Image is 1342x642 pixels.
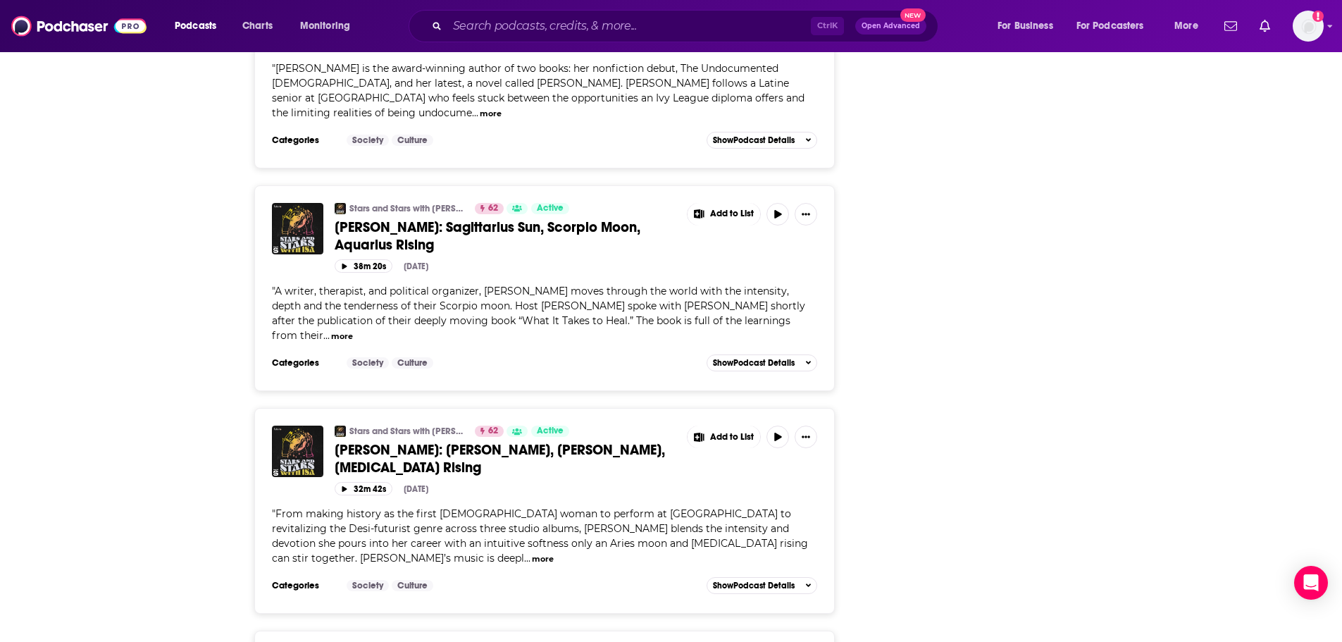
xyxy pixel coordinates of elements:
a: Culture [392,357,433,369]
span: [PERSON_NAME] is the award-winning author of two books: her nonfiction debut, The Undocumented [D... [272,62,804,119]
a: Society [347,580,389,591]
button: more [532,553,554,565]
span: For Podcasters [1076,16,1144,36]
button: ShowPodcast Details [707,354,818,371]
button: Show More Button [795,203,817,226]
img: Prentis Hemphill: Sagittarius Sun, Scorpio Moon, Aquarius Rising [272,203,323,254]
div: Open Intercom Messenger [1294,566,1328,600]
svg: Add a profile image [1312,11,1324,22]
span: Logged in as ereardon [1293,11,1324,42]
span: Podcasts [175,16,216,36]
button: open menu [1067,15,1164,37]
img: Stars and Stars with Isa [335,203,346,214]
button: 32m 42s [335,482,392,495]
a: [PERSON_NAME]: Sagittarius Sun, Scorpio Moon, Aquarius Rising [335,218,677,254]
span: 62 [488,424,498,438]
span: Show Podcast Details [713,358,795,368]
span: Active [537,202,564,216]
div: [DATE] [404,261,428,271]
span: Ctrl K [811,17,844,35]
span: " [272,285,805,342]
span: [PERSON_NAME]: Sagittarius Sun, Scorpio Moon, Aquarius Rising [335,218,640,254]
span: For Business [998,16,1053,36]
span: Active [537,424,564,438]
img: Stars and Stars with Isa [335,426,346,437]
button: 38m 20s [335,259,392,273]
a: [PERSON_NAME]: [PERSON_NAME], [PERSON_NAME], [MEDICAL_DATA] Rising [335,441,677,476]
button: open menu [165,15,235,37]
span: Charts [242,16,273,36]
button: open menu [290,15,368,37]
span: A writer, therapist, and political organizer, [PERSON_NAME] moves through the world with the inte... [272,285,805,342]
span: " [272,62,804,119]
div: Search podcasts, credits, & more... [422,10,952,42]
span: Monitoring [300,16,350,36]
a: Charts [233,15,281,37]
span: Open Advanced [862,23,920,30]
img: User Profile [1293,11,1324,42]
span: From making history as the first [DEMOGRAPHIC_DATA] woman to perform at [GEOGRAPHIC_DATA] to revi... [272,507,808,564]
a: Society [347,357,389,369]
a: Show notifications dropdown [1219,14,1243,38]
span: 62 [488,202,498,216]
button: Show More Button [688,426,761,448]
a: Active [531,426,569,437]
a: Show notifications dropdown [1254,14,1276,38]
span: Add to List [710,209,754,219]
span: New [900,8,926,22]
a: 62 [475,426,504,437]
button: Show More Button [795,426,817,448]
a: Active [531,203,569,214]
span: Add to List [710,432,754,443]
span: More [1174,16,1198,36]
button: Show More Button [688,203,761,226]
span: ... [524,552,530,564]
button: ShowPodcast Details [707,132,818,149]
button: open menu [988,15,1071,37]
button: open menu [1164,15,1216,37]
img: Podchaser - Follow, Share and Rate Podcasts [11,13,147,39]
span: ... [323,329,330,342]
a: Society [347,135,389,146]
button: ShowPodcast Details [707,577,818,594]
span: Show Podcast Details [713,135,795,145]
h3: Categories [272,357,335,369]
button: more [480,108,502,120]
a: Culture [392,580,433,591]
div: [DATE] [404,484,428,494]
span: Show Podcast Details [713,581,795,591]
h3: Categories [272,135,335,146]
a: Stars and Stars with [PERSON_NAME] [349,203,466,214]
span: [PERSON_NAME]: [PERSON_NAME], [PERSON_NAME], [MEDICAL_DATA] Rising [335,441,665,476]
a: 62 [475,203,504,214]
span: " [272,507,808,564]
button: Show profile menu [1293,11,1324,42]
img: Raveena Aurora: Libra Sun, Aries Moon, Cancer Rising [272,426,323,477]
a: Culture [392,135,433,146]
a: Stars and Stars with [PERSON_NAME] [349,426,466,437]
input: Search podcasts, credits, & more... [447,15,811,37]
button: Open AdvancedNew [855,18,926,35]
button: more [331,331,353,342]
h3: Categories [272,580,335,591]
span: ... [472,106,478,119]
